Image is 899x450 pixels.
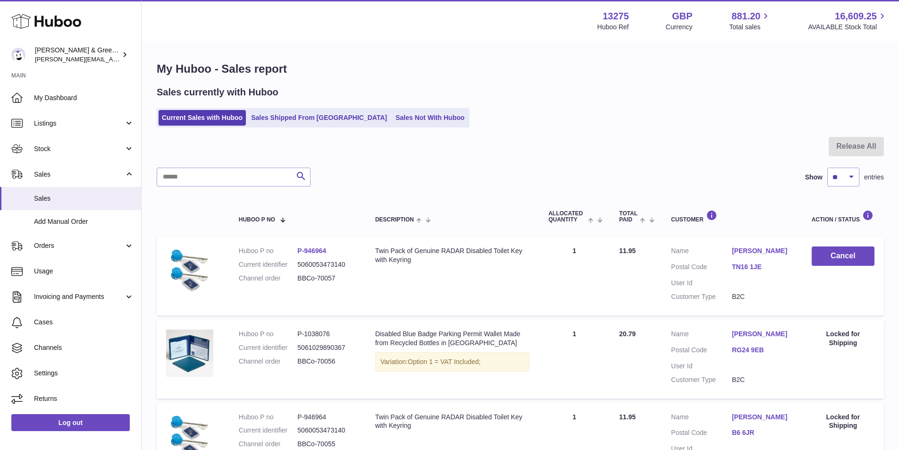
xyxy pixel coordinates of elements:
[166,246,213,294] img: $_57.JPG
[34,119,124,128] span: Listings
[671,428,732,440] dt: Postal Code
[34,369,134,378] span: Settings
[619,247,636,255] span: 11.95
[732,330,793,339] a: [PERSON_NAME]
[34,292,124,301] span: Invoicing and Payments
[808,23,888,32] span: AVAILABLE Stock Total
[34,144,124,153] span: Stock
[297,330,356,339] dd: P-1038076
[297,357,356,366] dd: BBCo-70056
[671,210,793,223] div: Customer
[732,246,793,255] a: [PERSON_NAME]
[729,23,771,32] span: Total sales
[732,413,793,422] a: [PERSON_NAME]
[729,10,771,32] a: 881.20 Total sales
[239,343,298,352] dt: Current identifier
[375,217,414,223] span: Description
[603,10,629,23] strong: 13275
[297,274,356,283] dd: BBCo-70057
[619,413,636,421] span: 11.95
[239,274,298,283] dt: Channel order
[297,247,326,255] a: P-946964
[239,413,298,422] dt: Huboo P no
[812,210,874,223] div: Action / Status
[157,61,884,76] h1: My Huboo - Sales report
[375,330,529,348] div: Disabled Blue Badge Parking Permit Wallet Made from Recycled Bottles in [GEOGRAPHIC_DATA]
[375,246,529,264] div: Twin Pack of Genuine RADAR Disabled Toilet Key with Keyring
[672,10,692,23] strong: GBP
[248,110,390,126] a: Sales Shipped From [GEOGRAPHIC_DATA]
[835,10,877,23] span: 16,609.25
[34,318,134,327] span: Cases
[11,48,25,62] img: ellen@bluebadgecompany.co.uk
[392,110,468,126] a: Sales Not With Huboo
[34,241,124,250] span: Orders
[34,217,134,226] span: Add Manual Order
[297,426,356,435] dd: 5060053473140
[732,346,793,355] a: RG24 9EB
[239,260,298,269] dt: Current identifier
[671,330,732,341] dt: Name
[34,267,134,276] span: Usage
[539,237,610,315] td: 1
[34,194,134,203] span: Sales
[34,343,134,352] span: Channels
[671,279,732,288] dt: User Id
[239,440,298,449] dt: Channel order
[548,211,586,223] span: ALLOCATED Quantity
[671,362,732,371] dt: User Id
[34,394,134,403] span: Returns
[297,343,356,352] dd: 5061029890367
[239,357,298,366] dt: Channel order
[159,110,246,126] a: Current Sales with Huboo
[812,330,874,348] div: Locked for Shipping
[297,260,356,269] dd: 5060053473140
[619,330,636,338] span: 20.79
[239,217,275,223] span: Huboo P no
[864,173,884,182] span: entries
[375,413,529,431] div: Twin Pack of Genuine RADAR Disabled Toilet Key with Keyring
[35,55,189,63] span: [PERSON_NAME][EMAIL_ADDRESS][DOMAIN_NAME]
[671,292,732,301] dt: Customer Type
[731,10,760,23] span: 881.20
[808,10,888,32] a: 16,609.25 AVAILABLE Stock Total
[812,413,874,431] div: Locked for Shipping
[375,352,529,372] div: Variation:
[597,23,629,32] div: Huboo Ref
[671,263,732,274] dt: Postal Code
[239,426,298,435] dt: Current identifier
[35,46,120,64] div: [PERSON_NAME] & Green Ltd
[671,413,732,424] dt: Name
[34,93,134,102] span: My Dashboard
[671,346,732,357] dt: Postal Code
[671,375,732,384] dt: Customer Type
[11,414,130,431] a: Log out
[34,170,124,179] span: Sales
[812,246,874,266] button: Cancel
[732,292,793,301] dd: B2C
[666,23,693,32] div: Currency
[732,428,793,437] a: B6 6JR
[619,211,638,223] span: Total paid
[239,330,298,339] dt: Huboo P no
[239,246,298,255] dt: Huboo P no
[732,263,793,272] a: TN16 1JE
[166,330,213,377] img: BlueBadgeCoFeb25-034.jpg
[732,375,793,384] dd: B2C
[297,413,356,422] dd: P-946964
[408,358,481,365] span: Option 1 = VAT Included;
[297,440,356,449] dd: BBCo-70055
[157,86,278,99] h2: Sales currently with Huboo
[805,173,823,182] label: Show
[539,320,610,399] td: 1
[671,246,732,258] dt: Name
